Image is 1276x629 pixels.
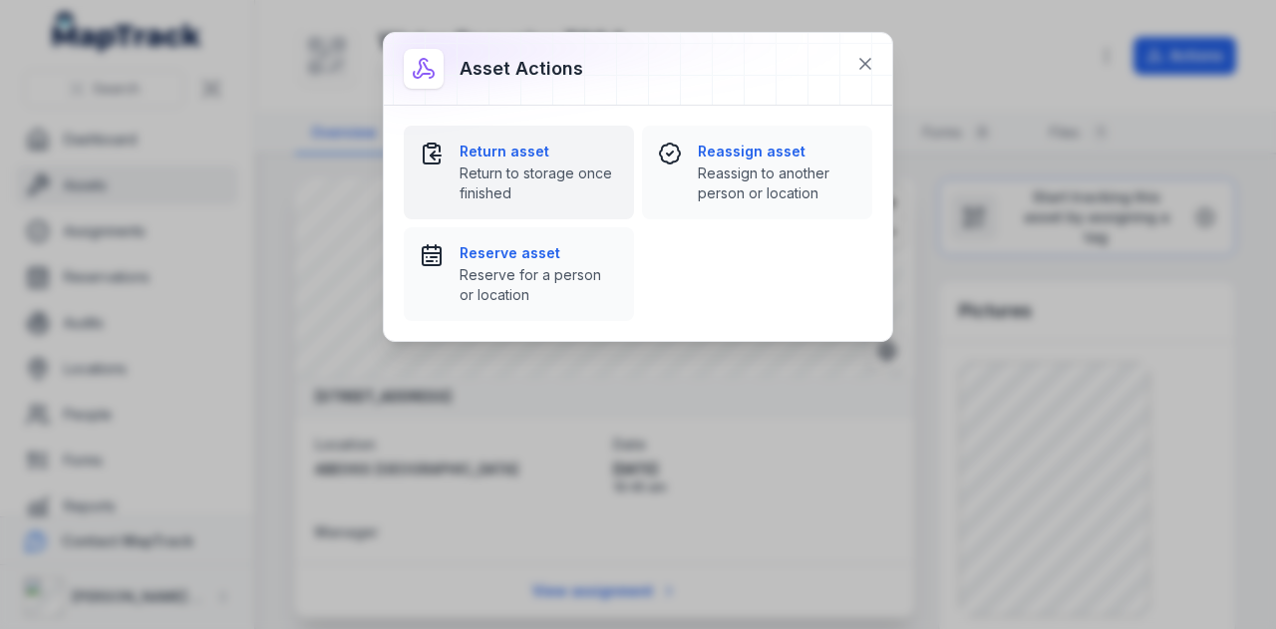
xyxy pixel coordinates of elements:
strong: Reassign asset [698,142,856,161]
button: Return assetReturn to storage once finished [404,126,634,219]
span: Reassign to another person or location [698,163,856,203]
strong: Reserve asset [460,243,618,263]
button: Reserve assetReserve for a person or location [404,227,634,321]
strong: Return asset [460,142,618,161]
h3: Asset actions [460,55,583,83]
button: Reassign assetReassign to another person or location [642,126,872,219]
span: Return to storage once finished [460,163,618,203]
span: Reserve for a person or location [460,265,618,305]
